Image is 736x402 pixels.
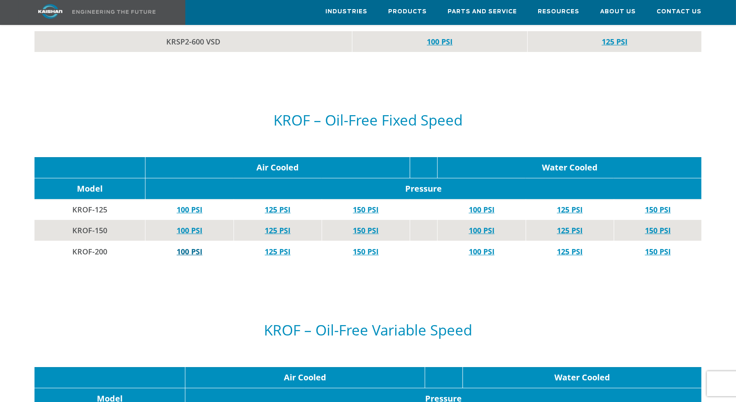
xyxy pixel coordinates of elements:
[657,0,702,23] a: Contact Us
[469,205,495,215] a: 100 PSI
[448,0,517,23] a: Parts and Service
[557,225,583,235] a: 125 PSI
[34,178,145,200] td: Model
[177,225,202,235] a: 100 PSI
[177,205,202,215] a: 100 PSI
[265,225,290,235] a: 125 PSI
[34,112,702,128] h5: KROF – Oil-Free Fixed Speed
[177,247,202,256] a: 100 PSI
[538,7,580,17] span: Resources
[557,205,583,215] a: 125 PSI
[145,178,702,200] td: Pressure
[427,37,453,47] a: 100 PSI
[538,0,580,23] a: Resources
[34,31,352,52] td: KRSP2-600 VSD
[463,367,702,388] td: Water Cooled
[353,205,379,215] a: 150 PSI
[34,199,145,220] td: KROF-125
[448,7,517,17] span: Parts and Service
[469,247,495,256] a: 100 PSI
[34,322,702,338] h5: KROF – Oil-Free Variable Speed
[265,247,290,256] a: 125 PSI
[469,225,495,235] a: 100 PSI
[389,7,427,17] span: Products
[645,205,671,215] a: 150 PSI
[185,367,425,388] td: Air Cooled
[389,0,427,23] a: Products
[645,247,671,256] a: 150 PSI
[438,157,702,178] td: Water Cooled
[265,205,290,215] a: 125 PSI
[326,0,368,23] a: Industries
[645,225,671,235] a: 150 PSI
[557,247,583,256] a: 125 PSI
[326,7,368,17] span: Industries
[145,157,410,178] td: Air Cooled
[657,7,702,17] span: Contact Us
[353,247,379,256] a: 150 PSI
[34,220,145,241] td: KROF-150
[602,37,628,47] a: 125 PSI
[19,4,81,19] img: kaishan logo
[601,0,636,23] a: About Us
[601,7,636,17] span: About Us
[72,10,155,14] img: Engineering the future
[353,225,379,235] a: 150 PSI
[34,241,145,262] td: KROF-200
